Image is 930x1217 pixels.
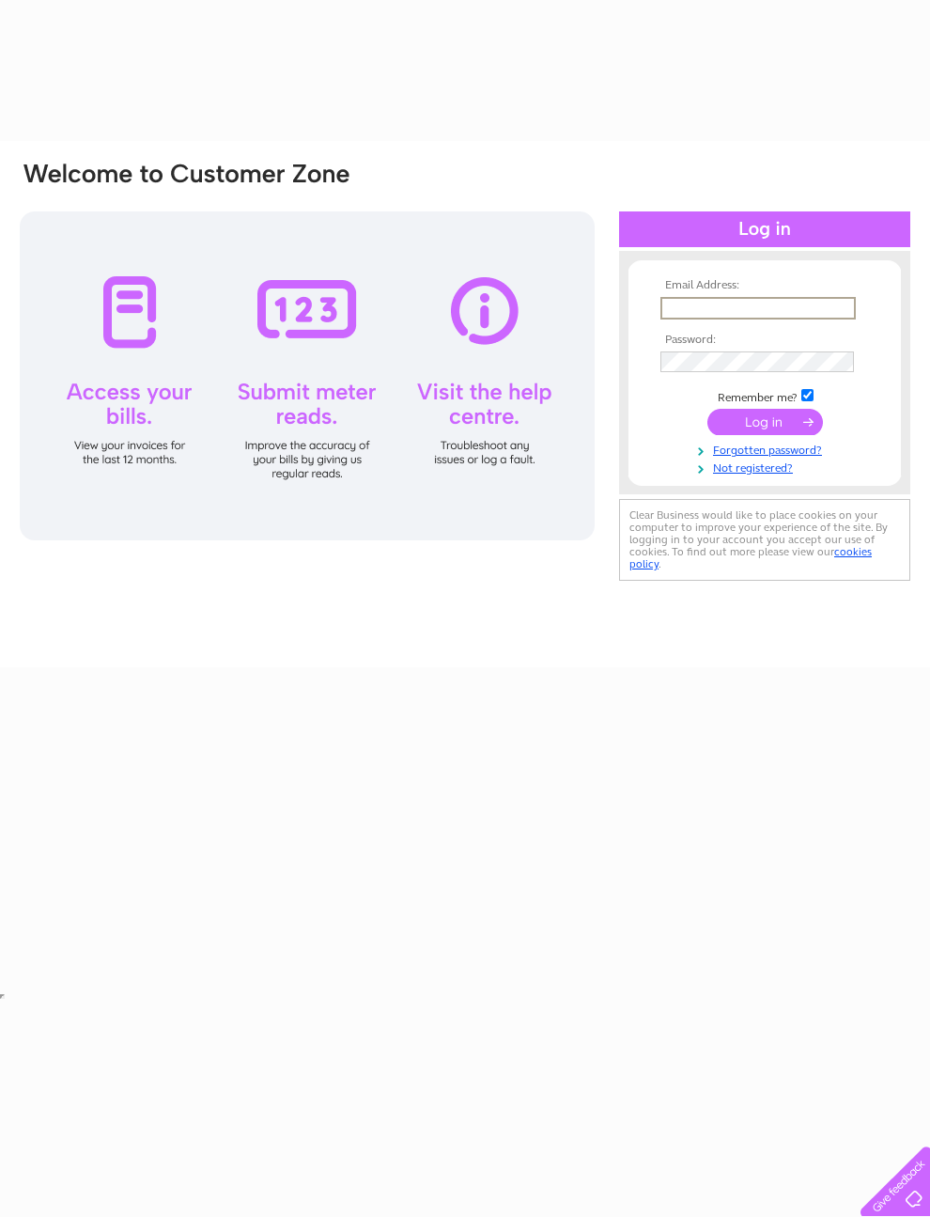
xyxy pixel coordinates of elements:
div: Clear Business would like to place cookies on your computer to improve your experience of the sit... [619,499,910,581]
th: Password: [656,334,874,347]
a: Forgotten password? [660,440,874,458]
a: cookies policy [629,545,872,570]
td: Remember me? [656,386,874,405]
th: Email Address: [656,279,874,292]
input: Submit [707,409,823,435]
a: Not registered? [660,458,874,476]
